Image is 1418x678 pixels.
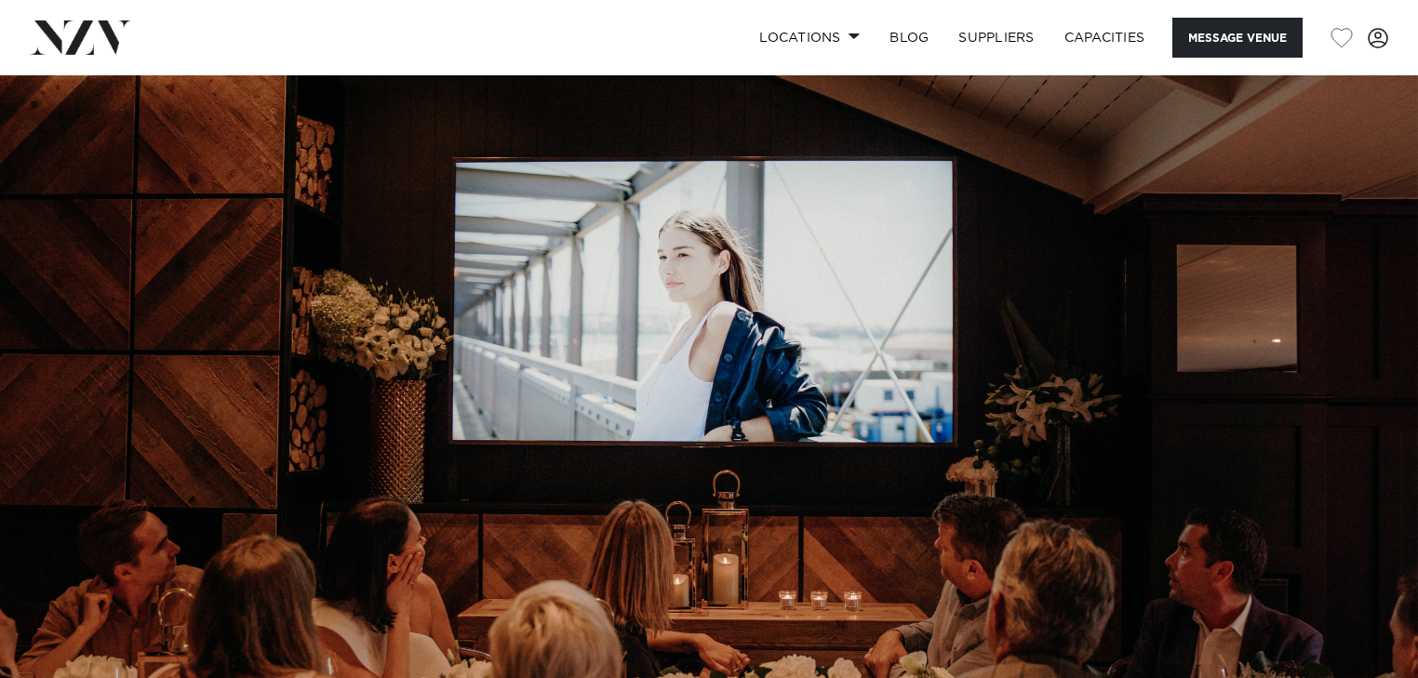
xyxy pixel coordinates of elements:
button: Message Venue [1172,18,1303,58]
a: Capacities [1050,18,1160,58]
a: BLOG [875,18,943,58]
a: Locations [744,18,875,58]
a: SUPPLIERS [943,18,1049,58]
img: nzv-logo.png [30,20,131,54]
